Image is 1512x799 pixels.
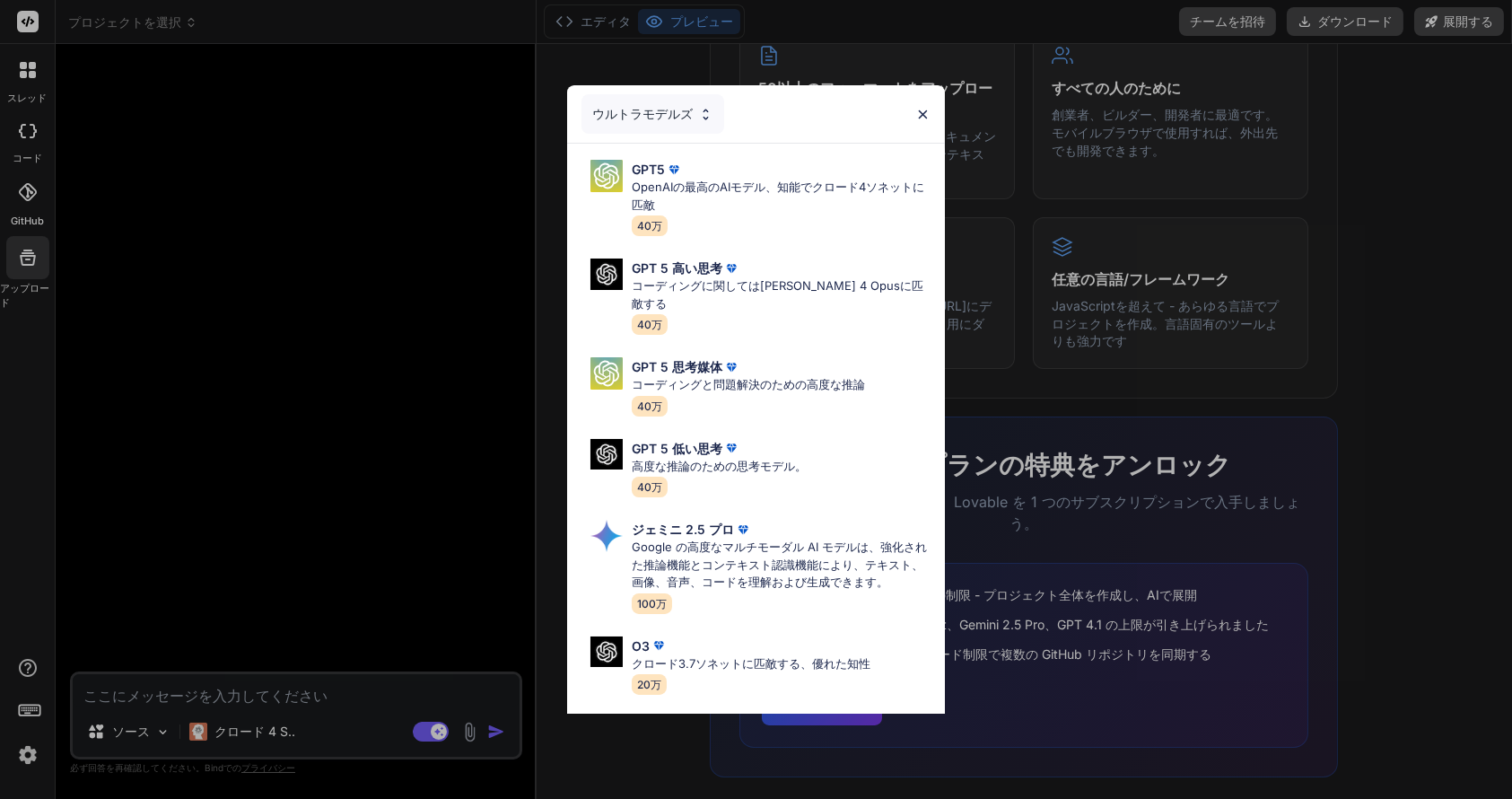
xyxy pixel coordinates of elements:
[637,219,662,233] font: 40万
[632,260,722,276] font: GPT 5 高い思考
[632,540,927,589] font: Google の高度なマルチモーダル AI モデルは、強化された推論機能とコンテキスト認識機能により、テキスト、画像、音声、コードを理解および生成できます。
[632,441,722,456] font: GPT 5 低い思考
[592,106,693,121] font: ウルトラモデルズ
[632,459,807,473] font: 高度な推論のための思考モデル。
[632,656,870,671] font: クロード3.7ソネットに匹敵する、優れた知性
[650,637,668,654] img: プレミアム
[637,399,662,413] font: 40万
[632,377,865,391] font: コーディングと問題解決のための高度な推論
[637,318,662,331] font: 40万
[722,439,740,457] img: プレミアム
[637,678,661,691] font: 20万
[590,520,623,552] img: モデルを選択
[722,358,740,376] img: プレミアム
[632,162,665,177] font: GPT5
[632,180,924,212] font: OpenAIの最高のAIモデル、知能でクロード4ソネットに匹敵
[632,638,650,654] font: O3
[632,359,722,374] font: GPT 5 思考媒体
[915,107,931,122] img: 近い
[734,521,752,539] img: プレミアム
[590,637,623,668] img: モデルを選択
[722,259,740,277] img: プレミアム
[637,480,662,494] font: 40万
[632,522,734,537] font: ジェミニ 2.5 プロ
[632,278,923,311] font: コーディングに関しては[PERSON_NAME] 4 Opusに匹敵する
[637,597,667,610] font: 100万
[590,259,623,290] img: モデルを選択
[665,161,683,179] img: プレミアム
[590,160,623,192] img: モデルを選択
[590,357,623,390] img: モデルを選択
[590,439,623,470] img: モデルを選択
[698,107,713,122] img: モデルを選択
